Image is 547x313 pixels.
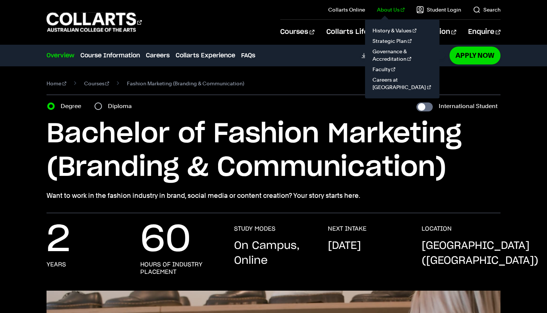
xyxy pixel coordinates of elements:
[61,101,86,111] label: Degree
[47,261,66,268] h3: years
[422,225,452,233] h3: LOCATION
[439,101,498,111] label: International Student
[371,64,434,75] a: Faculty
[468,20,500,44] a: Enquire
[371,46,434,64] a: Governance & Accreditation
[146,51,170,60] a: Careers
[371,25,434,36] a: History & Values
[176,51,235,60] a: Collarts Experience
[84,78,109,89] a: Courses
[450,47,500,64] a: Apply Now
[328,225,367,233] h3: NEXT INTAKE
[371,36,434,46] a: Strategic Plan
[422,238,538,268] p: [GEOGRAPHIC_DATA] ([GEOGRAPHIC_DATA])
[80,51,140,60] a: Course Information
[140,261,219,276] h3: hours of industry placement
[140,225,191,255] p: 60
[241,51,255,60] a: FAQs
[234,238,313,268] p: On Campus, Online
[328,6,365,13] a: Collarts Online
[47,190,500,201] p: Want to work in the fashion industry in brand, social media or content creation? Your story start...
[473,6,500,13] a: Search
[377,6,404,13] a: About Us
[416,6,461,13] a: Student Login
[361,52,445,59] a: DownloadCourse Guide
[234,225,275,233] h3: STUDY MODES
[127,78,244,89] span: Fashion Marketing (Branding & Communication)
[371,75,434,92] a: Careers at [GEOGRAPHIC_DATA]
[47,78,66,89] a: Home
[326,20,374,44] a: Collarts Life
[280,20,314,44] a: Courses
[47,117,500,184] h1: Bachelor of Fashion Marketing (Branding & Communication)
[108,101,136,111] label: Diploma
[47,51,74,60] a: Overview
[47,12,142,33] div: Go to homepage
[328,238,361,253] p: [DATE]
[47,225,70,255] p: 2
